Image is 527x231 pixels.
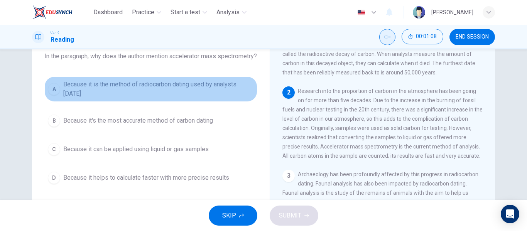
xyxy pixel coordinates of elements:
[63,116,213,125] span: Because it's the most accurate method of carbon dating
[51,30,59,35] span: CEFR
[32,5,73,20] img: EduSynch logo
[48,115,60,127] div: B
[90,5,126,19] button: Dashboard
[63,145,209,154] span: Because it can be applied using liquid or gas samples
[222,210,236,221] span: SKIP
[129,5,164,19] button: Practice
[63,80,254,98] span: Because it is the method of radiocarbon dating used by analysts [DATE]
[209,206,257,226] button: SKIP
[402,29,443,44] button: 00:01:08
[282,170,295,182] div: 3
[282,86,295,99] div: 2
[431,8,473,17] div: [PERSON_NAME]
[32,5,90,20] a: EduSynch logo
[44,168,257,187] button: DBecause it helps to calculate faster with more precise results
[44,52,257,61] span: In the paragraph, why does the author mention accelerator mass spectrometry?
[449,29,495,45] button: END SESSION
[132,8,154,17] span: Practice
[379,29,395,45] div: Unmute
[213,5,250,19] button: Analysis
[402,29,443,45] div: Hide
[416,34,437,40] span: 00:01:08
[282,88,483,159] span: Research into the proportion of carbon in the atmosphere has been going on for more than five dec...
[356,10,366,15] img: en
[51,35,74,44] h1: Reading
[93,8,123,17] span: Dashboard
[282,171,478,205] span: Archaeology has been profoundly affected by this progress in radiocarbon dating. Faunal analysis ...
[216,8,240,17] span: Analysis
[63,173,229,182] span: Because it helps to calculate faster with more precise results
[44,111,257,130] button: BBecause it's the most accurate method of carbon dating
[456,34,489,40] span: END SESSION
[413,6,425,19] img: Profile picture
[48,172,60,184] div: D
[48,143,60,155] div: C
[171,8,200,17] span: Start a test
[48,83,60,95] div: A
[44,140,257,159] button: CBecause it can be applied using liquid or gas samples
[167,5,210,19] button: Start a test
[501,205,519,223] div: Open Intercom Messenger
[44,76,257,102] button: ABecause it is the method of radiocarbon dating used by analysts [DATE]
